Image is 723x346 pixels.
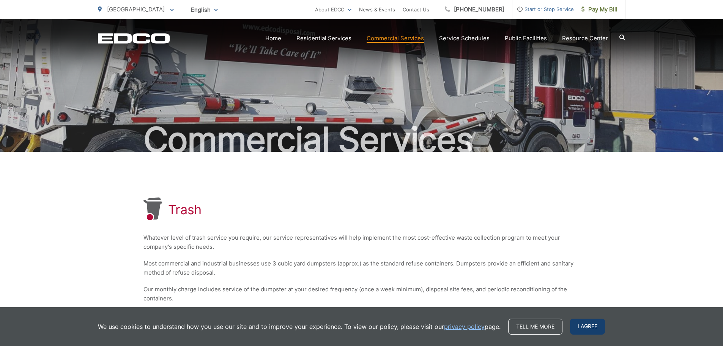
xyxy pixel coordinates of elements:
[367,34,424,43] a: Commercial Services
[562,34,608,43] a: Resource Center
[98,33,170,44] a: EDCD logo. Return to the homepage.
[570,319,605,335] span: I agree
[168,202,202,217] h1: Trash
[581,5,617,14] span: Pay My Bill
[505,34,547,43] a: Public Facilities
[98,322,501,331] p: We use cookies to understand how you use our site and to improve your experience. To view our pol...
[444,322,485,331] a: privacy policy
[403,5,429,14] a: Contact Us
[265,34,281,43] a: Home
[508,319,562,335] a: Tell me more
[315,5,351,14] a: About EDCO
[359,5,395,14] a: News & Events
[439,34,490,43] a: Service Schedules
[98,121,625,159] h2: Commercial Services
[107,6,165,13] span: [GEOGRAPHIC_DATA]
[296,34,351,43] a: Residential Services
[143,259,580,277] p: Most commercial and industrial businesses use 3 cubic yard dumpsters (approx.) as the standard re...
[143,233,580,251] p: Whatever level of trash service you require, our service representatives will help implement the ...
[143,285,580,303] p: Our monthly charge includes service of the dumpster at your desired frequency (once a week minimu...
[185,3,224,16] span: English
